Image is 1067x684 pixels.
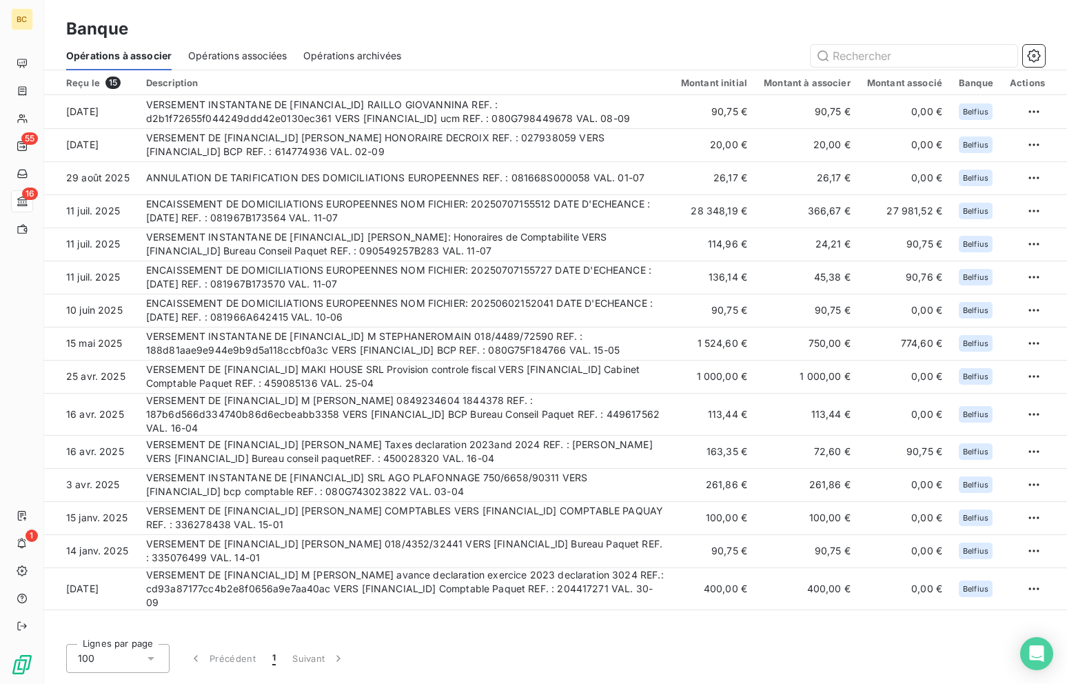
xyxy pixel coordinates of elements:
[963,481,988,489] span: Belfius
[859,95,951,128] td: 0,00 €
[963,273,988,281] span: Belfius
[673,95,755,128] td: 90,75 €
[11,654,33,676] img: Logo LeanPay
[963,141,988,149] span: Belfius
[963,174,988,182] span: Belfius
[755,393,859,435] td: 113,44 €
[859,128,951,161] td: 0,00 €
[859,468,951,501] td: 0,00 €
[138,393,673,435] td: VERSEMENT DE [FINANCIAL_ID] M [PERSON_NAME] 0849234604 1844378 REF. : 187b6d566d334740b86d6ecbeab...
[963,339,988,348] span: Belfius
[963,547,988,555] span: Belfius
[138,468,673,501] td: VERSEMENT INSTANTANE DE [FINANCIAL_ID] SRL AGO PLAFONNAGE 750/6658/90311 VERS [FINANCIAL_ID] bcp ...
[44,468,138,501] td: 3 avr. 2025
[188,49,287,63] span: Opérations associées
[26,530,38,542] span: 1
[755,95,859,128] td: 90,75 €
[673,393,755,435] td: 113,44 €
[138,128,673,161] td: VERSEMENT DE [FINANCIAL_ID] [PERSON_NAME] HONORAIRE DECROIX REF. : 027938059 VERS [FINANCIAL_ID] ...
[673,228,755,261] td: 114,96 €
[138,228,673,261] td: VERSEMENT INSTANTANE DE [FINANCIAL_ID] [PERSON_NAME]: Honoraires de Comptabilite VERS [FINANCIAL_...
[859,194,951,228] td: 27 981,52 €
[673,468,755,501] td: 261,86 €
[44,194,138,228] td: 11 juil. 2025
[673,128,755,161] td: 20,00 €
[303,49,401,63] span: Opérations archivées
[859,228,951,261] td: 90,75 €
[44,261,138,294] td: 11 juil. 2025
[859,161,951,194] td: 0,00 €
[44,567,138,610] td: [DATE]
[138,501,673,534] td: VERSEMENT DE [FINANCIAL_ID] [PERSON_NAME] COMPTABLES VERS [FINANCIAL_ID] COMPTABLE PAQUAY REF. : ...
[66,77,130,89] div: Reçu le
[66,17,128,41] h3: Banque
[44,360,138,393] td: 25 avr. 2025
[44,393,138,435] td: 16 avr. 2025
[755,294,859,327] td: 90,75 €
[867,77,942,88] div: Montant associé
[66,49,172,63] span: Opérations à associer
[859,435,951,468] td: 90,75 €
[963,514,988,522] span: Belfius
[755,161,859,194] td: 26,17 €
[284,644,354,673] button: Suivant
[963,410,988,419] span: Belfius
[963,585,988,593] span: Belfius
[859,393,951,435] td: 0,00 €
[1010,77,1045,88] div: Actions
[859,567,951,610] td: 0,00 €
[181,644,264,673] button: Précédent
[755,327,859,360] td: 750,00 €
[859,501,951,534] td: 0,00 €
[963,372,988,381] span: Belfius
[138,567,673,610] td: VERSEMENT DE [FINANCIAL_ID] M [PERSON_NAME] avance declaration exercice 2023 declaration 3024 REF...
[963,108,988,116] span: Belfius
[764,77,851,88] div: Montant à associer
[859,327,951,360] td: 774,60 €
[681,77,747,88] div: Montant initial
[44,128,138,161] td: [DATE]
[673,294,755,327] td: 90,75 €
[673,194,755,228] td: 28 348,19 €
[673,360,755,393] td: 1 000,00 €
[755,534,859,567] td: 90,75 €
[44,327,138,360] td: 15 mai 2025
[44,294,138,327] td: 10 juin 2025
[1020,637,1053,670] div: Open Intercom Messenger
[138,294,673,327] td: ENCAISSEMENT DE DOMICILIATIONS EUROPEENNES NOM FICHIER: 20250602152041 DATE D'ECHEANCE : [DATE] R...
[811,45,1017,67] input: Rechercher
[755,360,859,393] td: 1 000,00 €
[138,161,673,194] td: ANNULATION DE TARIFICATION DES DOMICILIATIONS EUROPEENNES REF. : 081668S000058 VAL. 01-07
[21,132,38,145] span: 55
[755,228,859,261] td: 24,21 €
[673,534,755,567] td: 90,75 €
[138,534,673,567] td: VERSEMENT DE [FINANCIAL_ID] [PERSON_NAME] 018/4352/32441 VERS [FINANCIAL_ID] Bureau Paquet REF. :...
[963,306,988,314] span: Belfius
[44,95,138,128] td: [DATE]
[44,228,138,261] td: 11 juil. 2025
[755,128,859,161] td: 20,00 €
[959,77,993,88] div: Banque
[44,161,138,194] td: 29 août 2025
[22,188,38,200] span: 16
[963,447,988,456] span: Belfius
[755,567,859,610] td: 400,00 €
[44,501,138,534] td: 15 janv. 2025
[755,501,859,534] td: 100,00 €
[859,294,951,327] td: 0,00 €
[755,435,859,468] td: 72,60 €
[673,567,755,610] td: 400,00 €
[105,77,121,89] span: 15
[755,261,859,294] td: 45,38 €
[963,207,988,215] span: Belfius
[859,360,951,393] td: 0,00 €
[44,435,138,468] td: 16 avr. 2025
[755,468,859,501] td: 261,86 €
[673,435,755,468] td: 163,35 €
[138,360,673,393] td: VERSEMENT DE [FINANCIAL_ID] MAKI HOUSE SRL Provision controle fiscal VERS [FINANCIAL_ID] Cabinet ...
[673,261,755,294] td: 136,14 €
[138,435,673,468] td: VERSEMENT DE [FINANCIAL_ID] [PERSON_NAME] Taxes declaration 2023and 2024 REF. : [PERSON_NAME] VER...
[138,194,673,228] td: ENCAISSEMENT DE DOMICILIATIONS EUROPEENNES NOM FICHIER: 20250707155512 DATE D'ECHEANCE : [DATE] R...
[138,261,673,294] td: ENCAISSEMENT DE DOMICILIATIONS EUROPEENNES NOM FICHIER: 20250707155727 DATE D'ECHEANCE : [DATE] R...
[138,327,673,360] td: VERSEMENT INSTANTANE DE [FINANCIAL_ID] M STEPHANEROMAIN 018/4489/72590 REF. : 188d81aae9e944e9b9d...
